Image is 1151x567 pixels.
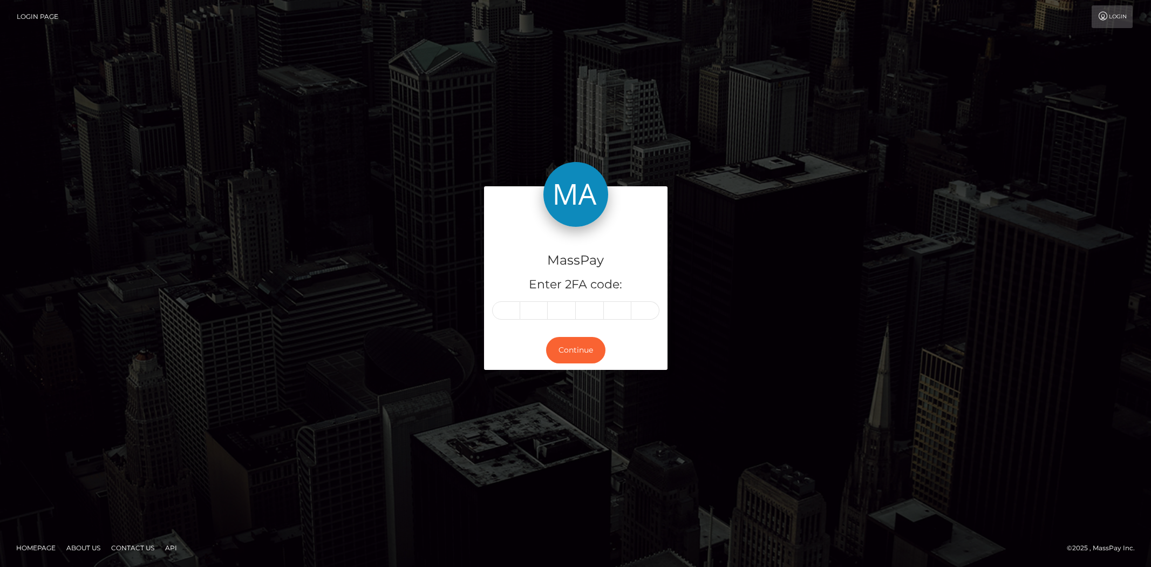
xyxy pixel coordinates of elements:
a: About Us [62,539,105,556]
img: MassPay [543,162,608,227]
a: API [161,539,181,556]
a: Login Page [17,5,58,28]
h4: MassPay [492,251,659,270]
a: Contact Us [107,539,159,556]
div: © 2025 , MassPay Inc. [1067,542,1143,554]
a: Homepage [12,539,60,556]
button: Continue [546,337,605,363]
h5: Enter 2FA code: [492,276,659,293]
a: Login [1092,5,1133,28]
